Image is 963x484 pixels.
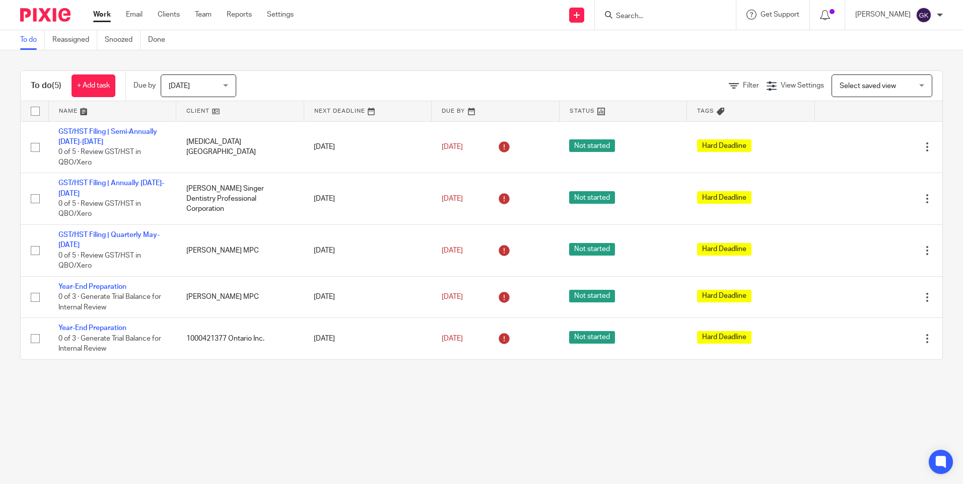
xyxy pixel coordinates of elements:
[743,82,759,89] span: Filter
[304,276,432,317] td: [DATE]
[442,247,463,254] span: [DATE]
[569,191,615,204] span: Not started
[148,30,173,50] a: Done
[442,195,463,202] span: [DATE]
[169,83,190,90] span: [DATE]
[697,191,751,204] span: Hard Deadline
[158,10,180,20] a: Clients
[58,293,161,311] span: 0 of 3 · Generate Trial Balance for Internal Review
[227,10,252,20] a: Reports
[304,121,432,173] td: [DATE]
[697,243,751,256] span: Hard Deadline
[58,335,161,353] span: 0 of 3 · Generate Trial Balance for Internal Review
[126,10,143,20] a: Email
[304,225,432,277] td: [DATE]
[58,283,126,290] a: Year-End Preparation
[176,318,304,359] td: 1000421377 Ontario Inc.
[697,331,751,344] span: Hard Deadline
[697,290,751,302] span: Hard Deadline
[52,82,61,90] span: (5)
[304,173,432,225] td: [DATE]
[176,225,304,277] td: [PERSON_NAME] MPC
[569,290,615,302] span: Not started
[840,83,896,90] span: Select saved view
[569,331,615,344] span: Not started
[58,148,141,166] span: 0 of 5 · Review GST/HST in QBO/Xero
[569,243,615,256] span: Not started
[615,12,706,21] input: Search
[855,10,911,20] p: [PERSON_NAME]
[176,173,304,225] td: [PERSON_NAME] Singer Dentistry Professional Corporation
[697,139,751,152] span: Hard Deadline
[442,143,463,150] span: [DATE]
[58,325,126,332] a: Year-End Preparation
[105,30,141,50] a: Snoozed
[916,7,932,23] img: svg%3E
[442,335,463,342] span: [DATE]
[58,180,164,197] a: GST/HST Filing | Annually [DATE]- [DATE]
[20,8,71,22] img: Pixie
[442,293,463,300] span: [DATE]
[58,252,141,270] span: 0 of 5 · Review GST/HST in QBO/Xero
[761,11,799,18] span: Get Support
[133,80,156,91] p: Due by
[52,30,97,50] a: Reassigned
[176,276,304,317] td: [PERSON_NAME] MPC
[267,10,294,20] a: Settings
[304,318,432,359] td: [DATE]
[93,10,111,20] a: Work
[781,82,824,89] span: View Settings
[72,74,115,97] a: + Add task
[176,121,304,173] td: [MEDICAL_DATA] [GEOGRAPHIC_DATA]
[31,80,61,91] h1: To do
[20,30,45,50] a: To do
[569,139,615,152] span: Not started
[58,200,141,218] span: 0 of 5 · Review GST/HST in QBO/Xero
[58,231,160,249] a: GST/HST Filing | Quarterly May-[DATE]
[58,128,157,145] a: GST/HST Filing | Semi-Annually [DATE]-[DATE]
[195,10,212,20] a: Team
[697,108,714,114] span: Tags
